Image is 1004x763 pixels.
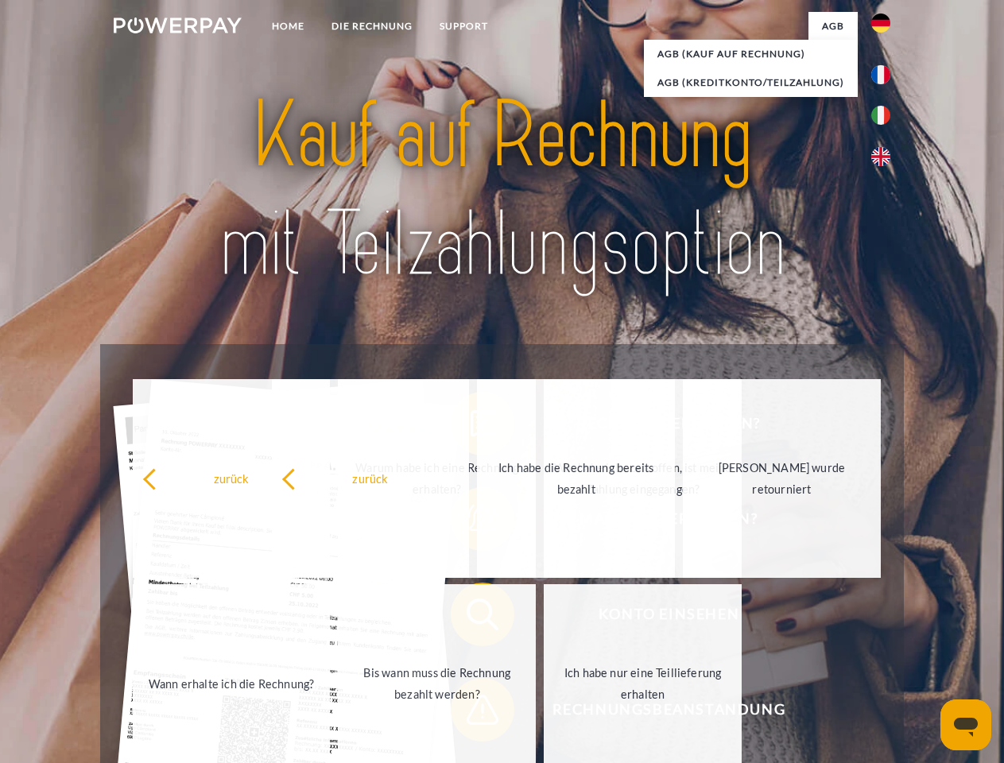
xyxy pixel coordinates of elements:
[318,12,426,41] a: DIE RECHNUNG
[940,699,991,750] iframe: Schaltfläche zum Öffnen des Messaging-Fensters
[347,662,526,705] div: Bis wann muss die Rechnung bezahlt werden?
[553,662,732,705] div: Ich habe nur eine Teillieferung erhalten
[152,76,852,304] img: title-powerpay_de.svg
[426,12,502,41] a: SUPPORT
[281,467,460,489] div: zurück
[142,467,321,489] div: zurück
[871,65,890,84] img: fr
[871,147,890,166] img: en
[808,12,858,41] a: agb
[644,68,858,97] a: AGB (Kreditkonto/Teilzahlung)
[114,17,242,33] img: logo-powerpay-white.svg
[871,106,890,125] img: it
[142,672,321,694] div: Wann erhalte ich die Rechnung?
[258,12,318,41] a: Home
[692,457,871,500] div: [PERSON_NAME] wurde retourniert
[486,457,665,500] div: Ich habe die Rechnung bereits bezahlt
[644,40,858,68] a: AGB (Kauf auf Rechnung)
[871,14,890,33] img: de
